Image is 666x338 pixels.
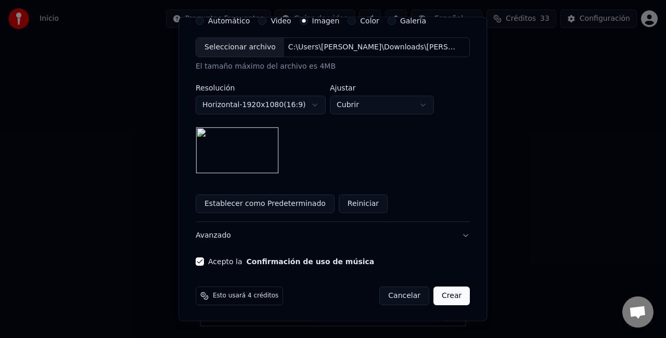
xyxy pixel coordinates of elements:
[208,258,374,265] label: Acepto la
[247,258,375,265] button: Acepto la
[330,84,434,92] label: Ajustar
[196,17,470,222] div: VideoPersonalizar video de karaoke: usar imagen, video o color
[213,292,278,300] span: Esto usará 4 créditos
[196,222,470,249] button: Avanzado
[400,17,426,24] label: Galería
[284,42,461,53] div: C:\Users\[PERSON_NAME]\Downloads\[PERSON_NAME] y [PERSON_NAME] (1).jpg
[380,287,430,305] button: Cancelar
[196,84,326,92] label: Resolución
[196,194,335,213] button: Establecer como Predeterminado
[271,17,291,24] label: Video
[208,17,250,24] label: Automático
[196,61,470,72] div: El tamaño máximo del archivo es 4MB
[196,38,284,57] div: Seleccionar archivo
[312,17,340,24] label: Imagen
[433,287,470,305] button: Crear
[361,17,380,24] label: Color
[339,194,388,213] button: Reiniciar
